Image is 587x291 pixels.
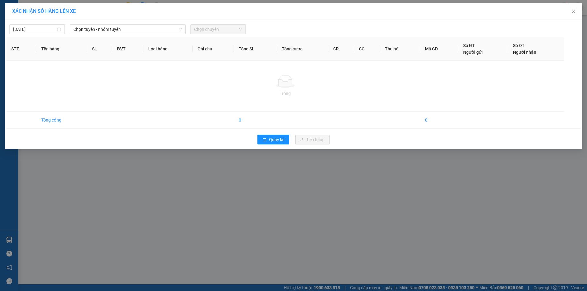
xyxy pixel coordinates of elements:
button: uploadLên hàng [295,135,330,144]
th: Loại hàng [143,37,193,61]
div: Tên hàng: xốp ( : 1 ) [5,44,95,52]
th: Ghi chú [193,37,234,61]
span: Quay lại [269,136,284,143]
th: STT [6,37,36,61]
div: Hàng Xanh [5,5,48,13]
th: Tổng cước [277,37,328,61]
span: close [571,9,576,14]
span: Người nhận [513,50,536,55]
span: Số ĐT [513,43,525,48]
span: XÁC NHẬN SỐ HÀNG LÊN XE [12,8,76,14]
div: HẠNH TRẦN [52,13,95,20]
th: SL [87,37,112,61]
td: 0 [420,112,458,129]
span: SL [52,44,60,52]
button: rollbackQuay lại [257,135,289,144]
th: Tổng SL [234,37,277,61]
span: Người gửi [463,50,483,55]
th: Thu hộ [380,37,420,61]
input: 14/09/2025 [13,26,56,33]
span: down [179,27,182,31]
button: Close [565,3,582,20]
div: 0394297229 [52,20,95,28]
div: 0903605505 [5,20,48,28]
span: C : [51,34,56,40]
div: Bình Giã [52,5,95,13]
th: ĐVT [112,37,143,61]
span: Nhận: [52,6,67,12]
span: rollback [262,137,267,142]
div: Trống [11,90,559,97]
th: CR [328,37,354,61]
td: Tổng cộng [36,112,87,129]
th: CC [354,37,380,61]
td: 0 [234,112,277,129]
th: Tên hàng [36,37,87,61]
th: Mã GD [420,37,458,61]
span: Chọn chuyến [194,25,242,34]
div: hati [5,13,48,20]
span: Chọn tuyến - nhóm tuyến [73,25,182,34]
div: 30.000 [51,32,96,41]
span: Số ĐT [463,43,475,48]
span: Gửi: [5,6,15,12]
